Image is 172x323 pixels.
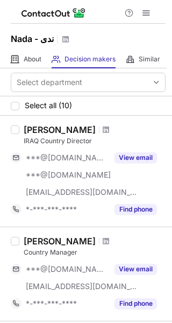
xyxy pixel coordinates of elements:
div: IRAQ Country Director [24,136,166,146]
span: About [24,55,41,64]
button: Reveal Button [114,264,157,275]
span: Decision makers [64,55,116,64]
button: Reveal Button [114,204,157,215]
span: ***@[DOMAIN_NAME] [26,170,111,180]
div: Country Manager [24,248,166,257]
div: Select department [17,77,82,88]
div: [PERSON_NAME] [24,236,96,247]
span: ***@[DOMAIN_NAME] [26,264,108,274]
span: Select all (10) [25,101,72,110]
span: [EMAIL_ADDRESS][DOMAIN_NAME] [26,282,138,291]
span: Similar [139,55,160,64]
div: [PERSON_NAME] [24,124,96,135]
button: Reveal Button [114,152,157,163]
img: ContactOut v5.3.10 [21,6,86,19]
span: [EMAIL_ADDRESS][DOMAIN_NAME] [26,187,138,197]
button: Reveal Button [114,298,157,309]
span: ***@[DOMAIN_NAME] [26,153,108,163]
h1: Nada - ندى [11,32,54,45]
